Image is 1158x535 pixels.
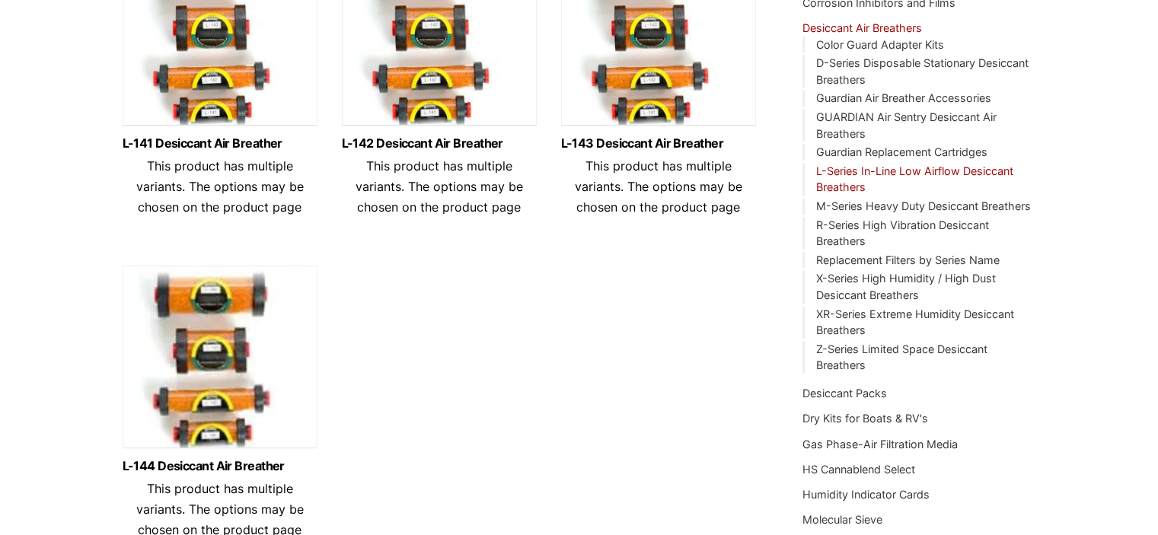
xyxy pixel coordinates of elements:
[136,158,304,215] span: This product has multiple variants. The options may be chosen on the product page
[815,199,1030,212] a: M-Series Heavy Duty Desiccant Breathers
[815,218,988,248] a: R-Series High Vibration Desiccant Breathers
[802,387,887,400] a: Desiccant Packs
[802,412,928,425] a: Dry Kits for Boats & RV's
[123,137,317,150] a: L-141 Desiccant Air Breather
[342,137,537,150] a: L-142 Desiccant Air Breather
[123,460,317,473] a: L-144 Desiccant Air Breather
[815,253,999,266] a: Replacement Filters by Series Name
[802,513,882,526] a: Molecular Sieve
[815,342,987,372] a: Z-Series Limited Space Desiccant Breathers
[802,488,930,501] a: Humidity Indicator Cards
[356,158,523,215] span: This product has multiple variants. The options may be chosen on the product page
[802,21,922,34] a: Desiccant Air Breathers
[815,38,943,51] a: Color Guard Adapter Kits
[802,438,958,451] a: Gas Phase-Air Filtration Media
[815,164,1013,194] a: L-Series In-Line Low Airflow Desiccant Breathers
[815,91,991,104] a: Guardian Air Breather Accessories
[815,110,996,140] a: GUARDIAN Air Sentry Desiccant Air Breathers
[815,307,1013,337] a: XR-Series Extreme Humidity Desiccant Breathers
[815,56,1028,86] a: D-Series Disposable Stationary Desiccant Breathers
[815,272,995,301] a: X-Series High Humidity / High Dust Desiccant Breathers
[561,137,756,150] a: L-143 Desiccant Air Breather
[575,158,742,215] span: This product has multiple variants. The options may be chosen on the product page
[802,463,915,476] a: HS Cannablend Select
[815,145,987,158] a: Guardian Replacement Cartridges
